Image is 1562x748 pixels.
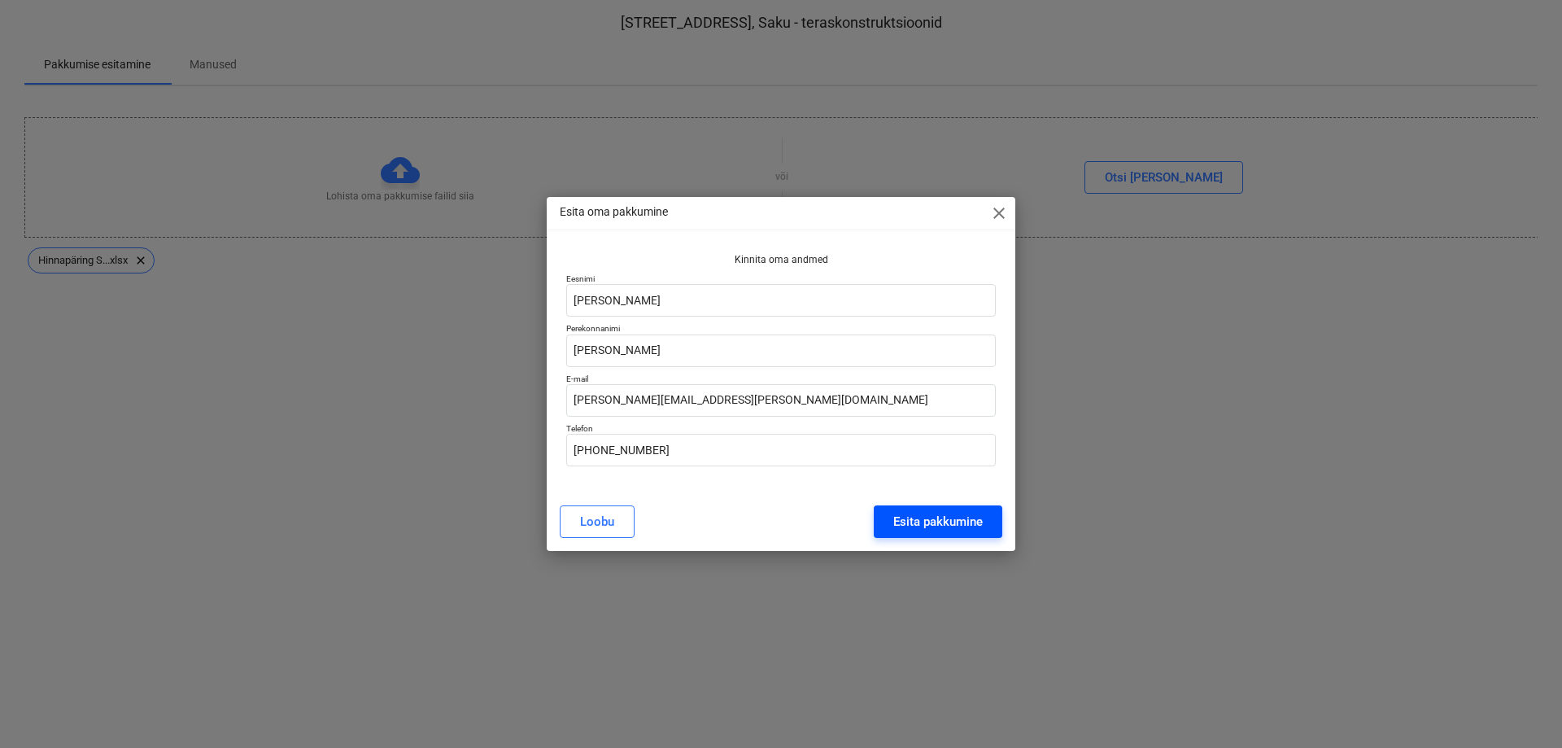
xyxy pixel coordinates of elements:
div: Loobu [580,511,614,532]
p: Perekonnanimi [566,323,996,334]
p: Kinnita oma andmed [566,253,996,267]
span: close [989,203,1009,223]
div: Esita pakkumine [893,511,983,532]
p: E-mail [566,374,996,384]
p: Telefon [566,423,996,434]
button: Esita pakkumine [874,505,1002,538]
p: Eesnimi [566,273,996,284]
p: Esita oma pakkumine [560,203,668,221]
button: Loobu [560,505,635,538]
